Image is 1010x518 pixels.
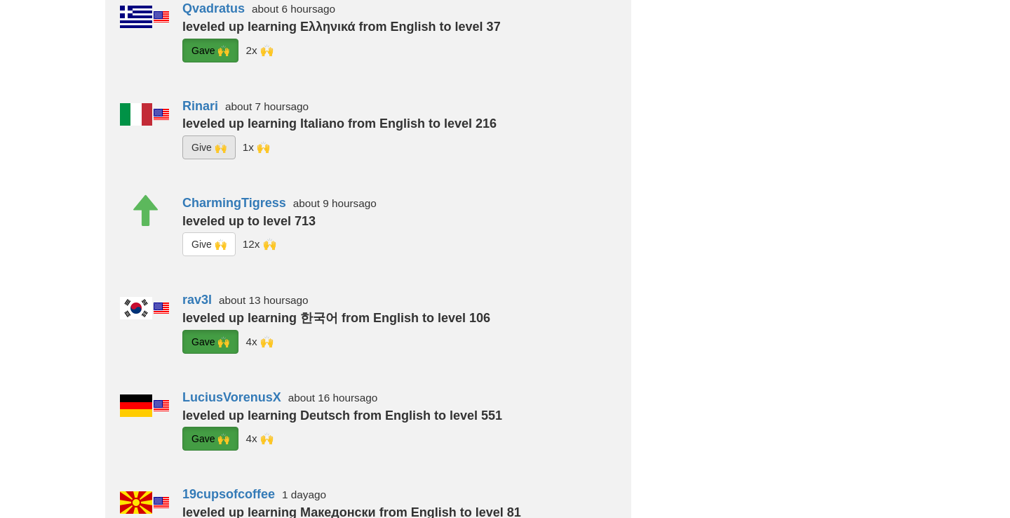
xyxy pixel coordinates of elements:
[245,432,273,444] small: Cezrun64<br />superwinston<br />Earluccio<br />CharmingTigress
[288,392,378,404] small: about 16 hours ago
[245,44,273,55] small: Earluccio<br />_cmns
[182,20,501,34] strong: leveled up learning Ελληνικά from English to level 37
[182,99,218,113] a: Rinari
[243,141,270,153] small: kupo03
[182,39,238,62] button: Gave 🙌
[182,214,316,228] strong: leveled up to level 713
[293,197,377,209] small: about 9 hours ago
[182,311,490,325] strong: leveled up learning 한국어 from English to level 106
[182,196,286,210] a: CharmingTigress
[243,238,276,250] small: Funnyhow<br />RichardX101<br />Morela<br />_cmns<br />rkirk<br />Qvadratus<br />Toshiro42<br />Ji...
[182,117,497,131] strong: leveled up learning Italiano from English to level 216
[182,232,236,256] button: Give 🙌
[182,487,275,501] a: 19cupsofcoffee
[225,100,309,112] small: about 7 hours ago
[182,293,212,307] a: rav3l
[182,427,238,451] button: Gave 🙌
[182,409,502,423] strong: leveled up learning Deutsch from English to level 551
[252,3,335,15] small: about 6 hours ago
[182,135,236,159] button: Give 🙌
[282,489,326,500] small: 1 day ago
[219,294,309,306] small: about 13 hours ago
[182,390,281,404] a: LuciusVorenusX
[182,1,245,15] a: Qvadratus
[182,330,238,354] button: Gave 🙌
[245,336,273,347] small: _cmns<br />kupo03<br />CharmingTigress<br />Earluccio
